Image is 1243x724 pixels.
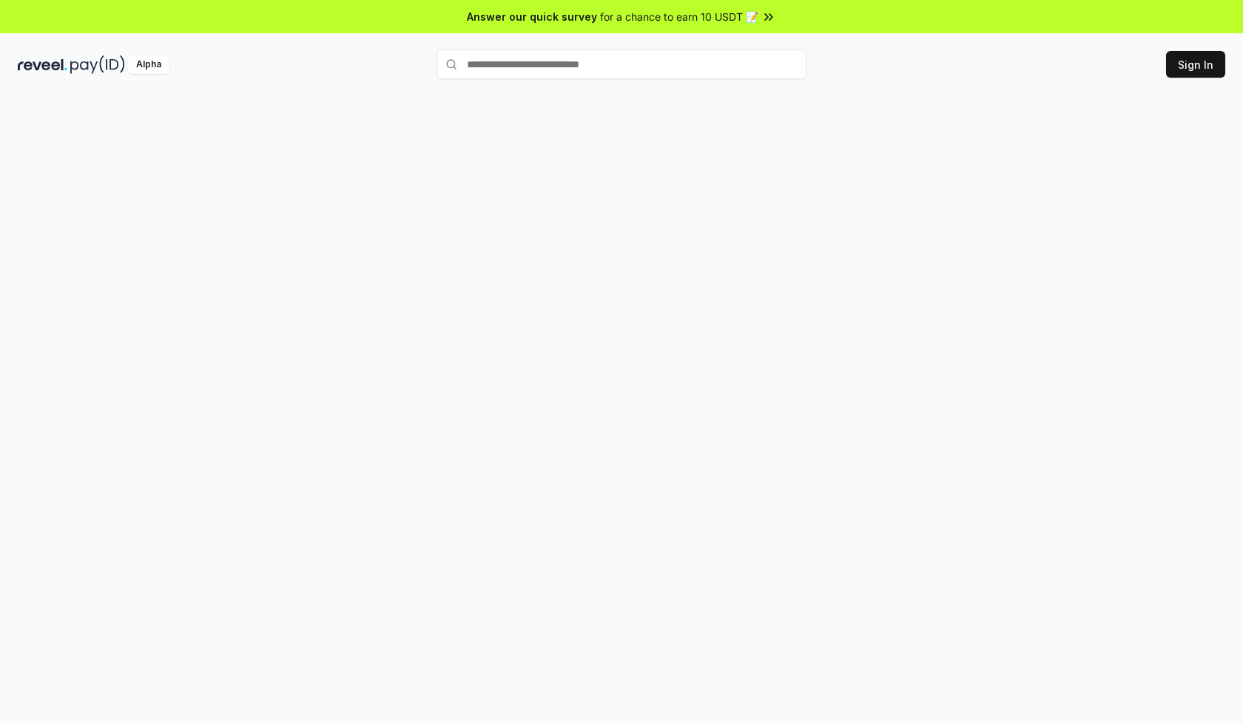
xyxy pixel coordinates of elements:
[70,55,125,74] img: pay_id
[18,55,67,74] img: reveel_dark
[600,9,758,24] span: for a chance to earn 10 USDT 📝
[128,55,169,74] div: Alpha
[1166,51,1225,78] button: Sign In
[467,9,597,24] span: Answer our quick survey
